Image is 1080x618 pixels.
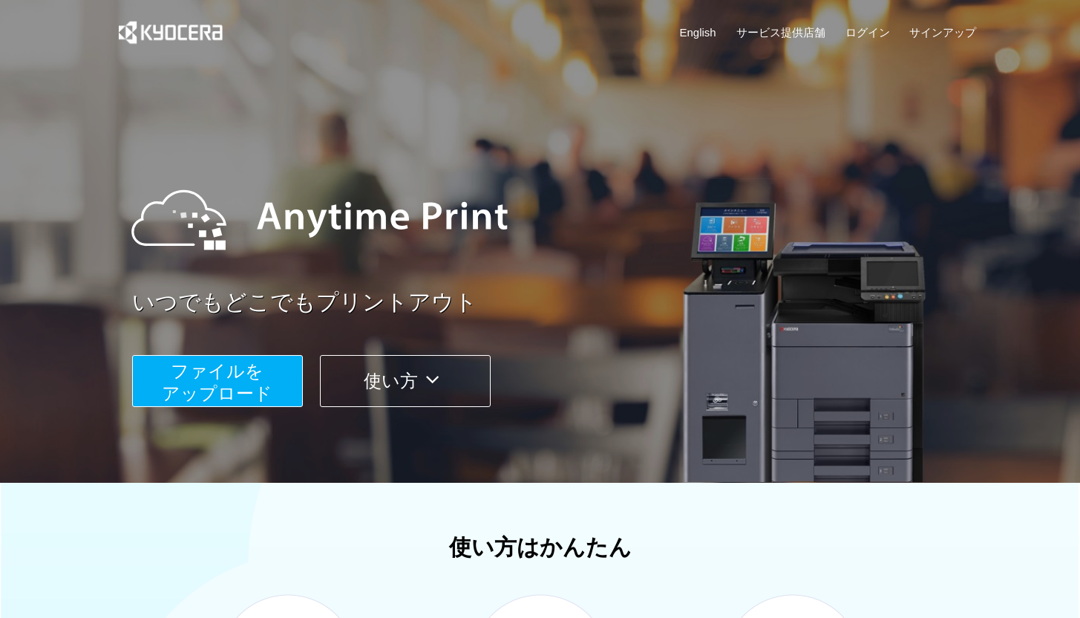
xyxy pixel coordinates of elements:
[320,355,491,407] button: 使い方
[736,25,825,40] a: サービス提供店舗
[132,287,986,319] a: いつでもどこでもプリントアウト
[680,25,716,40] a: English
[845,25,890,40] a: ログイン
[909,25,976,40] a: サインアップ
[132,355,303,407] button: ファイルを​​アップロード
[162,361,272,403] span: ファイルを ​​アップロード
